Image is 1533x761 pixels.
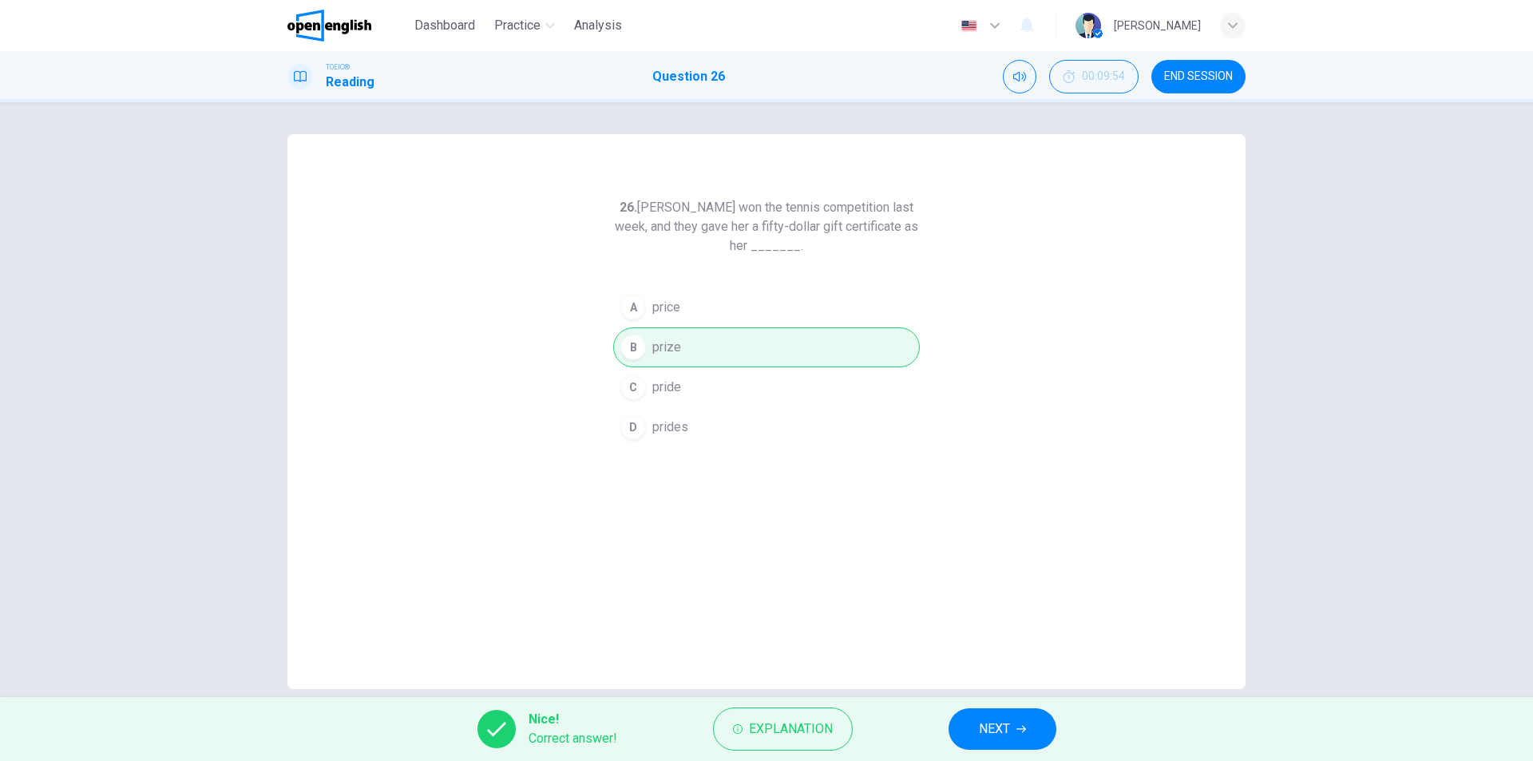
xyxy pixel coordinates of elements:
div: [PERSON_NAME] [1114,16,1201,35]
h1: Question 26 [652,67,725,86]
button: Explanation [713,707,853,751]
span: 00:09:54 [1082,70,1125,83]
h1: Reading [326,73,374,92]
img: OpenEnglish logo [287,10,371,42]
div: Mute [1003,60,1036,93]
img: en [959,20,979,32]
span: Dashboard [414,16,475,35]
a: OpenEnglish logo [287,10,408,42]
span: TOEIC® [326,61,350,73]
span: Practice [494,16,541,35]
img: Profile picture [1075,13,1101,38]
button: NEXT [949,708,1056,750]
button: Analysis [568,11,628,40]
span: NEXT [979,718,1010,740]
button: END SESSION [1151,60,1246,93]
span: Analysis [574,16,622,35]
span: Explanation [749,718,833,740]
button: Practice [488,11,561,40]
span: Nice! [529,710,617,729]
span: END SESSION [1164,70,1233,83]
span: Correct answer! [529,729,617,748]
h6: [PERSON_NAME] won the tennis competition last week, and they gave her a fifty-dollar gift certifi... [613,198,920,256]
strong: 26. [620,200,637,215]
button: Dashboard [408,11,481,40]
div: Hide [1049,60,1139,93]
button: 00:09:54 [1049,60,1139,93]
